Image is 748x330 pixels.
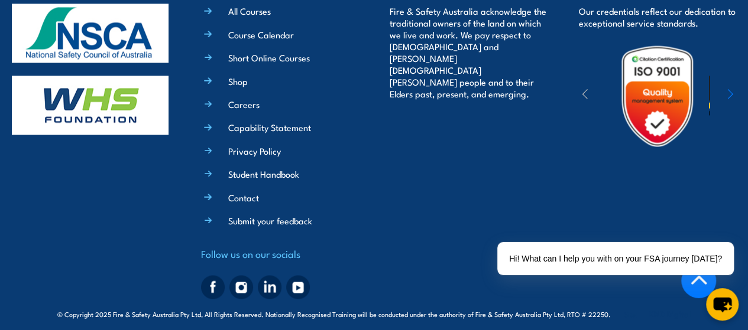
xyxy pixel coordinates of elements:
img: Untitled design (19) [605,44,709,148]
button: chat-button [706,288,739,321]
a: Course Calendar [228,28,294,41]
span: Site: [624,309,691,318]
a: Short Online Courses [228,51,310,64]
a: Privacy Policy [228,145,281,157]
p: Our credentials reflect our dedication to exceptional service standards. [579,5,737,29]
a: Contact [228,191,259,204]
a: Careers [228,98,260,110]
a: Capability Statement [228,121,311,133]
img: nsca-logo-footer [12,4,169,63]
a: All Courses [228,5,271,17]
span: © Copyright 2025 Fire & Safety Australia Pty Ltd, All Rights Reserved. Nationally Recognised Trai... [57,308,691,319]
a: KND Digital [649,307,691,319]
a: Submit your feedback [228,214,312,227]
h4: Follow us on our socials [201,246,359,262]
div: Hi! What can I help you with on your FSA journey [DATE]? [497,242,734,275]
a: Shop [228,75,248,87]
img: whs-logo-footer [12,76,169,135]
p: Fire & Safety Australia acknowledge the traditional owners of the land on which we live and work.... [390,5,548,100]
a: Student Handbook [228,168,299,180]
